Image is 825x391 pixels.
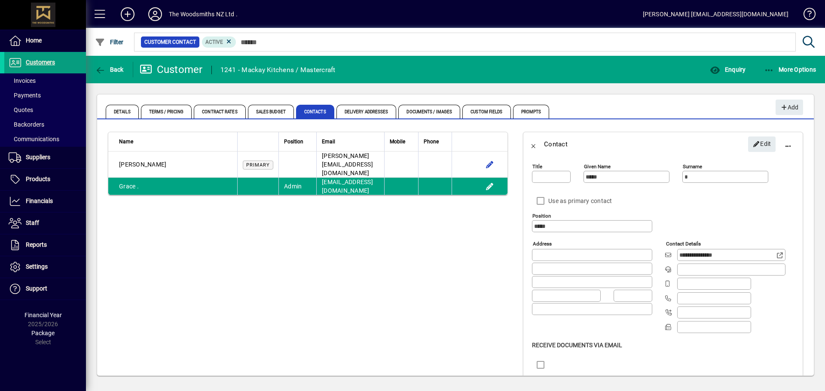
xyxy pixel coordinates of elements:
div: 1241 - Mackay Kitchens / Mastercraft [220,63,336,77]
span: Reports [26,241,47,248]
span: Communications [9,136,59,142]
span: [PERSON_NAME][EMAIL_ADDRESS][DOMAIN_NAME] [322,152,373,176]
span: Grace [119,183,135,190]
span: Contract Rates [194,105,245,118]
a: Financials [4,191,86,212]
div: Contact [544,137,568,151]
a: Staff [4,212,86,234]
span: Position [284,137,303,146]
div: Customer [140,63,203,76]
a: Communications [4,132,86,146]
mat-label: Surname [683,164,702,170]
mat-label: Position [532,213,551,219]
span: Customers [26,59,55,66]
app-page-header-button: Back [86,62,133,77]
div: Name [119,137,232,146]
button: More Options [762,62,819,77]
mat-chip: Activation Status: Active [202,36,236,48]
span: Staff [26,219,39,226]
button: Add [776,100,803,115]
span: Settings [26,263,48,270]
span: Email [322,137,335,146]
span: Receive Documents Via Email [532,342,622,349]
span: Add [780,100,798,115]
a: Reports [4,234,86,256]
span: Products [26,176,50,182]
a: Settings [4,256,86,278]
div: Position [284,137,311,146]
button: Edit [483,179,497,193]
span: Sales Budget [248,105,294,118]
span: Financial Year [24,312,62,318]
td: Admin [278,178,316,195]
div: Mobile [390,137,413,146]
span: Home [26,37,42,44]
span: Financials [26,197,53,204]
span: Documents / Images [398,105,460,118]
a: Suppliers [4,147,86,168]
a: Payments [4,88,86,103]
span: Quotes [9,106,33,113]
a: Backorders [4,117,86,132]
a: Home [4,30,86,52]
span: Invoices [9,77,36,84]
span: Customer Contact [144,38,196,46]
div: The Woodsmiths NZ Ltd . [169,7,238,21]
span: Primary [246,162,270,168]
span: Edit [753,137,771,151]
button: Edit [748,136,776,152]
span: Active [205,39,223,45]
span: Details [106,105,139,118]
span: Contacts [296,105,334,118]
span: Backorders [9,121,44,128]
a: Products [4,169,86,190]
span: Terms / Pricing [141,105,192,118]
button: Edit [483,158,497,171]
span: Delivery Addresses [336,105,397,118]
mat-label: Given name [584,164,611,170]
button: Profile [141,6,169,22]
mat-label: Title [532,164,542,170]
button: Filter [93,34,126,50]
div: Phone [424,137,446,146]
button: Enquiry [708,62,748,77]
button: Add [114,6,141,22]
span: Phone [424,137,439,146]
span: Prompts [513,105,550,118]
span: Package [31,330,55,336]
span: Enquiry [710,66,746,73]
span: . [137,183,139,190]
span: Support [26,285,47,292]
div: Email [322,137,379,146]
span: Custom Fields [462,105,510,118]
a: Invoices [4,73,86,88]
button: Back [523,134,544,155]
span: Name [119,137,133,146]
span: More Options [764,66,816,73]
span: Mobile [390,137,405,146]
button: More options [778,134,798,155]
a: Support [4,278,86,300]
button: Back [93,62,126,77]
a: Quotes [4,103,86,117]
a: Knowledge Base [797,2,814,30]
span: [PERSON_NAME] [119,161,166,168]
span: [EMAIL_ADDRESS][DOMAIN_NAME] [322,179,373,194]
span: Suppliers [26,154,50,161]
span: Back [95,66,124,73]
span: Filter [95,39,124,45]
div: [PERSON_NAME] [EMAIL_ADDRESS][DOMAIN_NAME] [643,7,788,21]
span: Payments [9,92,41,99]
